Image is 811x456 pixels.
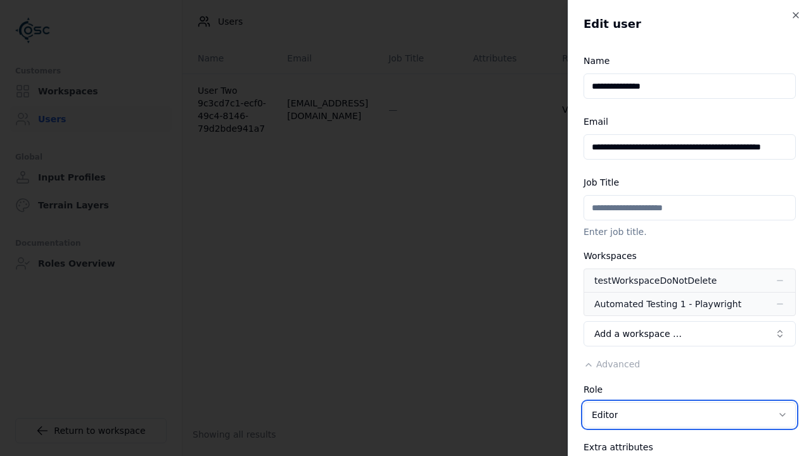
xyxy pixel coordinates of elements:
div: Extra attributes [584,443,796,452]
span: Add a workspace … [594,327,682,340]
label: Email [584,117,608,127]
h2: Edit user [584,15,796,33]
label: Workspaces [584,251,637,261]
p: Enter job title. [584,225,796,238]
label: Role [584,384,603,395]
label: Job Title [584,177,619,187]
span: Advanced [596,359,640,369]
div: testWorkspaceDoNotDelete [594,274,717,287]
label: Name [584,56,610,66]
div: Automated Testing 1 - Playwright [594,298,741,310]
button: Advanced [584,358,640,370]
